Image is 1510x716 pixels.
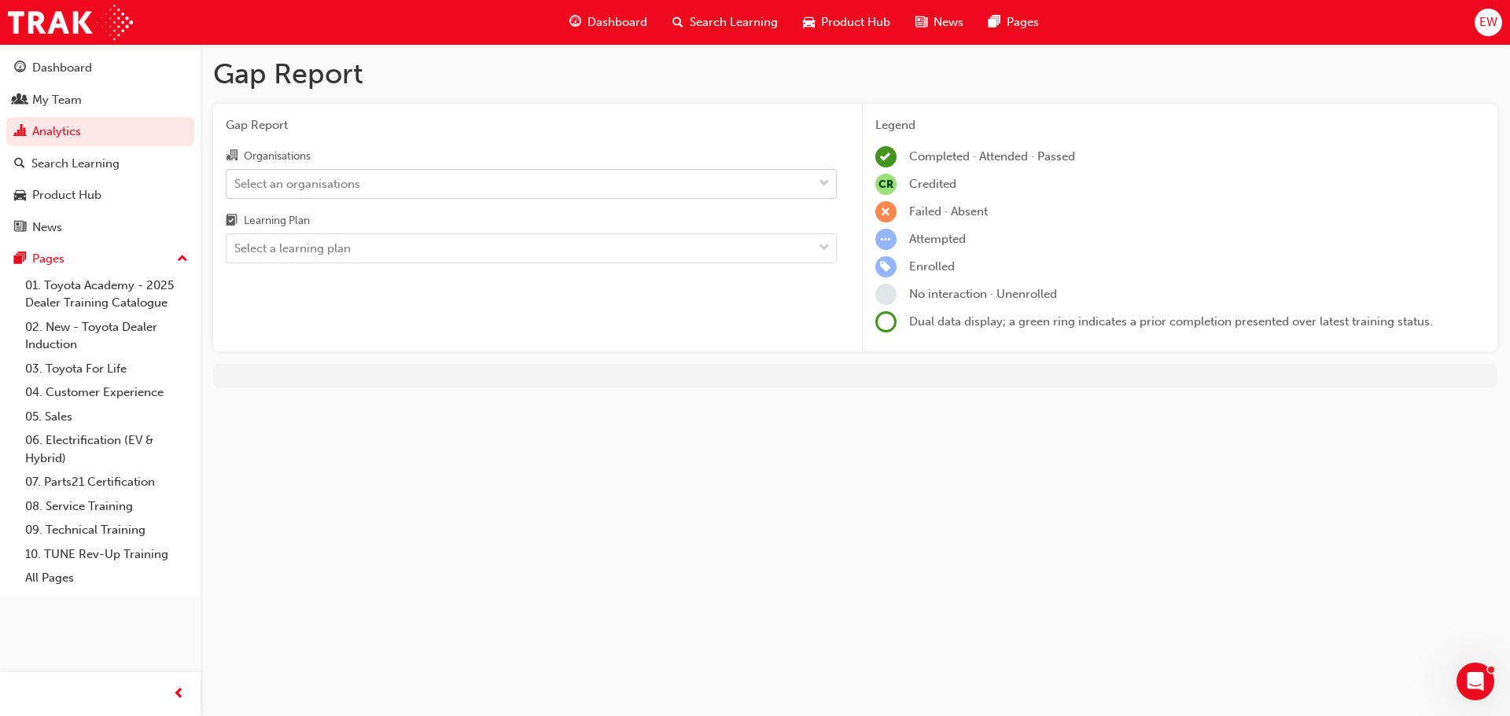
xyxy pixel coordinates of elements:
[19,566,194,590] a: All Pages
[909,204,988,218] span: Failed · Absent
[6,53,194,83] a: Dashboard
[226,215,238,229] span: learningplan-icon
[6,50,194,244] button: DashboardMy TeamAnalyticsSearch LearningProduct HubNews
[19,494,194,519] a: 08. Service Training
[875,174,897,195] span: null-icon
[6,149,194,178] a: Search Learning
[909,259,955,274] span: Enrolled
[821,13,890,31] span: Product Hub
[976,6,1051,39] a: pages-iconPages
[6,244,194,274] button: Pages
[226,116,837,134] span: Gap Report
[244,149,311,164] div: Organisations
[819,238,830,259] span: down-icon
[8,5,133,40] img: Trak
[6,181,194,210] a: Product Hub
[14,125,26,139] span: chart-icon
[909,177,956,191] span: Credited
[32,59,92,77] div: Dashboard
[19,380,194,405] a: 04. Customer Experience
[909,314,1433,329] span: Dual data display; a green ring indicates a prior completion presented over latest training status.
[234,240,351,258] div: Select a learning plan
[19,428,194,470] a: 06. Electrification (EV & Hybrid)
[875,116,1486,134] div: Legend
[32,186,101,204] div: Product Hub
[1479,13,1497,31] span: EW
[909,232,966,246] span: Attempted
[14,61,26,75] span: guage-icon
[875,229,897,250] span: learningRecordVerb_ATTEMPT-icon
[177,249,188,270] span: up-icon
[672,13,683,32] span: search-icon
[14,94,26,108] span: people-icon
[19,405,194,429] a: 05. Sales
[660,6,790,39] a: search-iconSearch Learning
[790,6,903,39] a: car-iconProduct Hub
[587,13,647,31] span: Dashboard
[32,250,64,268] div: Pages
[875,256,897,277] span: learningRecordVerb_ENROLL-icon
[690,13,778,31] span: Search Learning
[19,542,194,567] a: 10. TUNE Rev-Up Training
[14,252,26,266] span: pages-icon
[32,91,82,109] div: My Team
[19,315,194,357] a: 02. New - Toyota Dealer Induction
[989,13,1000,32] span: pages-icon
[934,13,963,31] span: News
[6,213,194,242] a: News
[903,6,976,39] a: news-iconNews
[14,189,26,203] span: car-icon
[909,287,1057,301] span: No interaction · Unenrolled
[32,218,62,237] div: News
[803,13,815,32] span: car-icon
[244,213,310,229] div: Learning Plan
[819,174,830,194] span: down-icon
[6,86,194,115] a: My Team
[557,6,660,39] a: guage-iconDashboard
[915,13,927,32] span: news-icon
[875,201,897,222] span: learningRecordVerb_FAIL-icon
[875,146,897,167] span: learningRecordVerb_COMPLETE-icon
[234,174,360,193] div: Select an organisations
[909,149,1075,163] span: Completed · Attended · Passed
[226,149,238,163] span: organisation-icon
[31,155,120,173] div: Search Learning
[1475,9,1502,36] button: EW
[875,284,897,305] span: learningRecordVerb_NONE-icon
[19,518,194,542] a: 09. Technical Training
[19,470,194,494] a: 07. Parts21 Certification
[173,685,185,704] span: prev-icon
[6,117,194,146] a: Analytics
[213,57,1497,91] h1: Gap Report
[569,13,581,32] span: guage-icon
[19,274,194,315] a: 01. Toyota Academy - 2025 Dealer Training Catalogue
[19,357,194,381] a: 03. Toyota For Life
[14,221,26,235] span: news-icon
[14,157,25,171] span: search-icon
[1007,13,1039,31] span: Pages
[1457,663,1494,700] iframe: Intercom live chat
